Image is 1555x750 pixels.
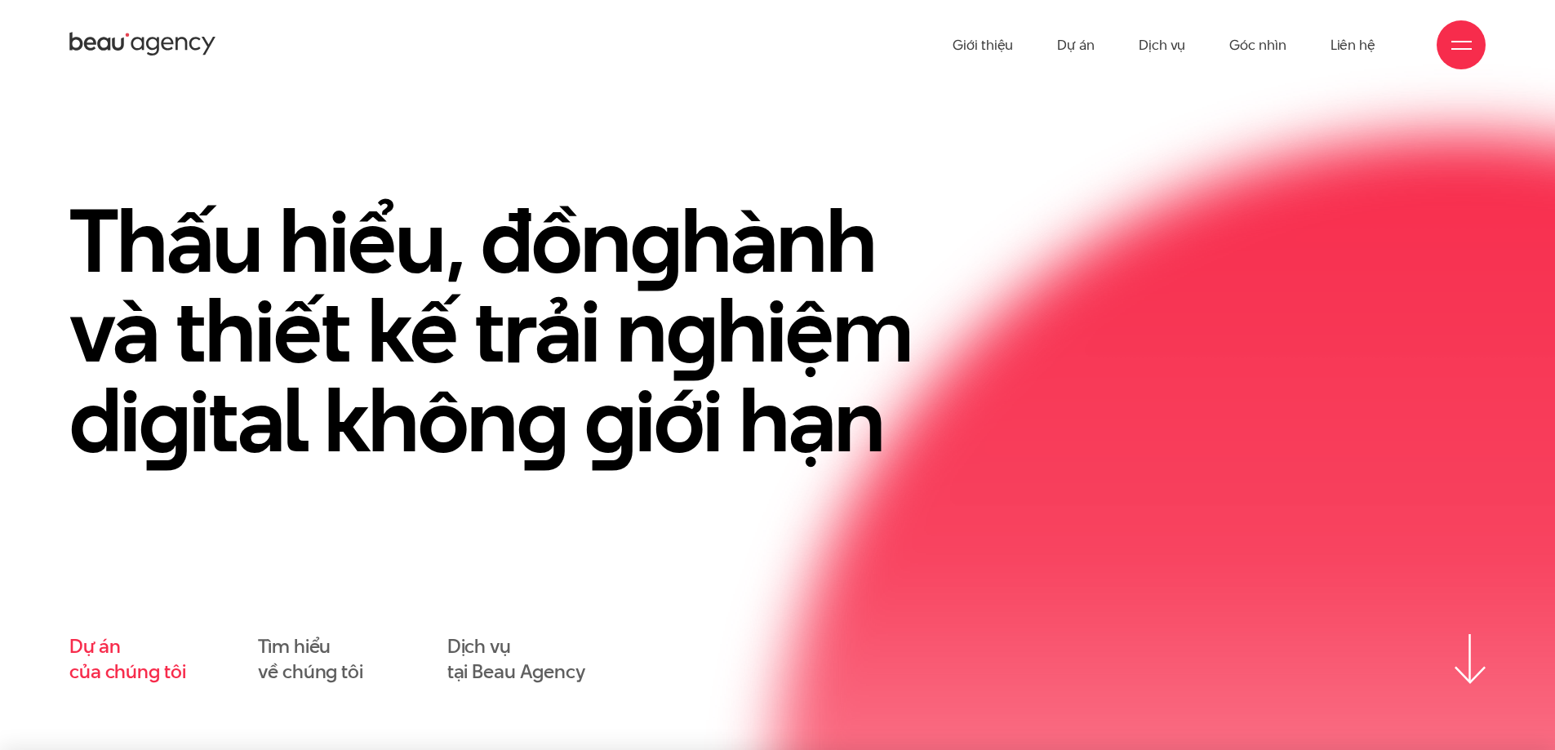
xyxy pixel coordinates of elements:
[69,634,185,685] a: Dự áncủa chúng tôi
[584,359,635,482] en: g
[630,180,681,302] en: g
[139,359,189,482] en: g
[447,634,585,685] a: Dịch vụtại Beau Agency
[69,196,967,465] h1: Thấu hiểu, đồn hành và thiết kế trải n hiệm di ital khôn iới hạn
[517,359,567,482] en: g
[666,269,717,392] en: g
[258,634,363,685] a: Tìm hiểuvề chúng tôi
